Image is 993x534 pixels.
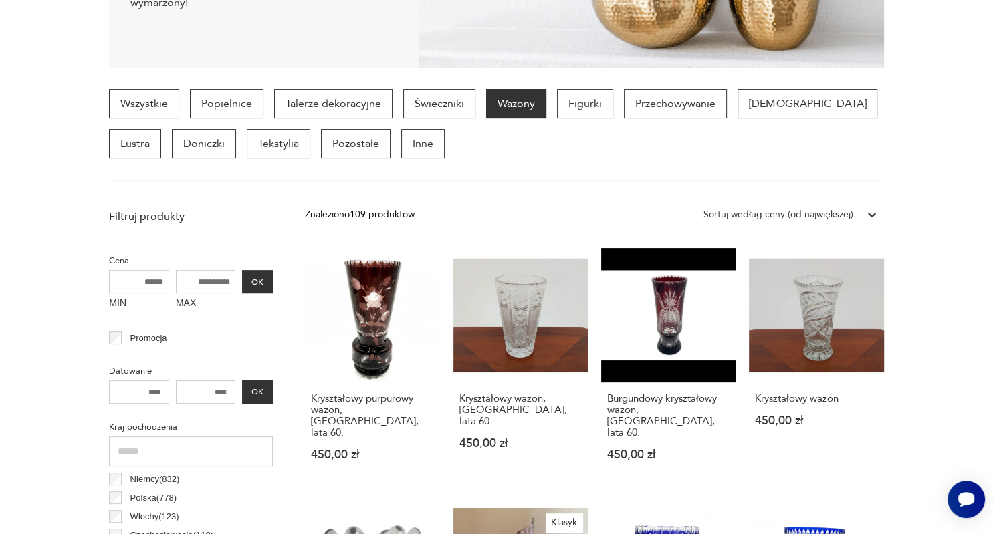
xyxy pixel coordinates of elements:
[601,248,736,487] a: Burgundowy kryształowy wazon, Polska, lata 60.Burgundowy kryształowy wazon, [GEOGRAPHIC_DATA], la...
[403,89,475,118] a: Świeczniki
[486,89,546,118] a: Wazony
[242,270,273,293] button: OK
[703,207,853,222] div: Sortuj według ceny (od największej)
[247,129,310,158] a: Tekstylia
[109,364,273,378] p: Datowanie
[453,248,588,487] a: Kryształowy wazon, Polska, lata 60.Kryształowy wazon, [GEOGRAPHIC_DATA], lata 60.450,00 zł
[190,89,263,118] a: Popielnice
[305,248,439,487] a: Kryształowy purpurowy wazon, Polska, lata 60.Kryształowy purpurowy wazon, [GEOGRAPHIC_DATA], lata...
[242,380,273,404] button: OK
[109,253,273,268] p: Cena
[624,89,727,118] a: Przechowywanie
[109,293,169,315] label: MIN
[305,207,415,222] div: Znaleziono 109 produktów
[109,209,273,224] p: Filtruj produkty
[607,393,730,438] h3: Burgundowy kryształowy wazon, [GEOGRAPHIC_DATA], lata 60.
[109,129,161,158] a: Lustra
[130,491,177,505] p: Polska ( 778 )
[755,415,877,426] p: 450,00 zł
[607,449,730,460] p: 450,00 zł
[130,509,179,524] p: Włochy ( 123 )
[459,438,582,449] p: 450,00 zł
[130,472,180,487] p: Niemcy ( 832 )
[274,89,393,118] a: Talerze dekoracyjne
[109,89,179,118] a: Wszystkie
[557,89,613,118] a: Figurki
[321,129,391,158] a: Pozostałe
[401,129,445,158] a: Inne
[948,481,985,518] iframe: Smartsupp widget button
[109,420,273,434] p: Kraj pochodzenia
[738,89,877,118] a: [DEMOGRAPHIC_DATA]
[176,293,236,315] label: MAX
[130,331,167,346] p: Promocja
[172,129,236,158] a: Doniczki
[459,393,582,427] h3: Kryształowy wazon, [GEOGRAPHIC_DATA], lata 60.
[311,393,433,438] h3: Kryształowy purpurowy wazon, [GEOGRAPHIC_DATA], lata 60.
[755,393,877,404] h3: Kryształowy wazon
[749,248,883,487] a: Kryształowy wazonKryształowy wazon450,00 zł
[311,449,433,460] p: 450,00 zł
